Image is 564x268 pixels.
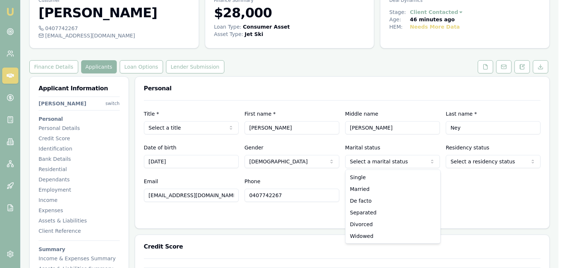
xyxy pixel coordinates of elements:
[350,197,372,204] span: De facto
[350,174,366,181] span: Single
[350,232,373,240] span: Widowed
[350,209,376,216] span: Separated
[350,221,373,228] span: Divorced
[350,185,369,193] span: Married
